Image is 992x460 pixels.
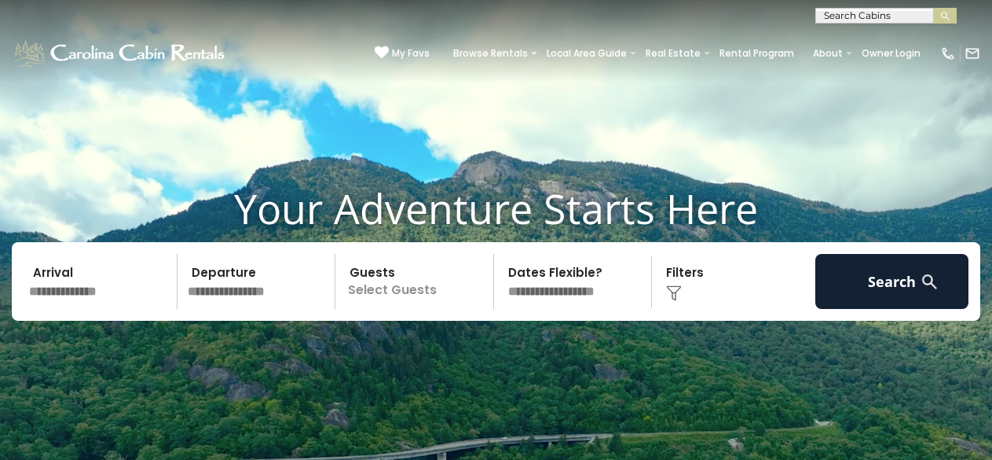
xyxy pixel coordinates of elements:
[340,254,493,309] p: Select Guests
[940,46,956,61] img: phone-regular-white.png
[375,46,430,61] a: My Favs
[539,42,635,64] a: Local Area Guide
[445,42,536,64] a: Browse Rentals
[712,42,802,64] a: Rental Program
[12,38,229,69] img: White-1-1-2.png
[854,42,928,64] a: Owner Login
[392,46,430,61] span: My Favs
[805,42,851,64] a: About
[920,272,939,292] img: search-regular-white.png
[638,42,708,64] a: Real Estate
[965,46,980,61] img: mail-regular-white.png
[12,184,980,233] h1: Your Adventure Starts Here
[666,285,682,301] img: filter--v1.png
[815,254,969,309] button: Search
